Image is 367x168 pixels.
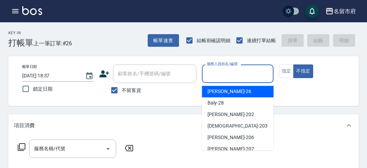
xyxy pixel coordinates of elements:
button: 名留市府 [323,4,359,18]
span: [DEMOGRAPHIC_DATA] -203 [207,122,268,130]
div: 名留市府 [334,7,356,16]
div: 項目消費 [8,114,359,137]
button: 指定 [279,64,294,78]
span: [PERSON_NAME] -207 [207,145,254,153]
p: 項目消費 [14,122,35,129]
button: 帳單速查 [148,34,179,47]
h3: 打帳單 [8,38,33,48]
label: 服務人員姓名/編號 [207,61,237,67]
span: [PERSON_NAME] -206 [207,134,254,141]
span: [PERSON_NAME] -202 [207,111,254,118]
button: 不指定 [293,64,313,78]
span: [PERSON_NAME] -26 [207,88,251,95]
span: 不留客資 [122,87,141,94]
label: 帳單日期 [22,64,37,69]
img: Logo [22,6,42,15]
span: Baly -28 [207,99,224,107]
span: 連續打單結帳 [247,37,276,44]
button: Choose date, selected date is 2025-09-18 [81,68,98,84]
span: 上一筆訂單:#26 [33,39,72,48]
input: YYYY/MM/DD hh:mm [22,70,78,82]
span: 鎖定日期 [33,85,52,93]
button: save [305,4,319,18]
span: 結帳前確認明細 [197,37,231,44]
button: Open [103,143,114,154]
h2: Key In [8,31,33,35]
